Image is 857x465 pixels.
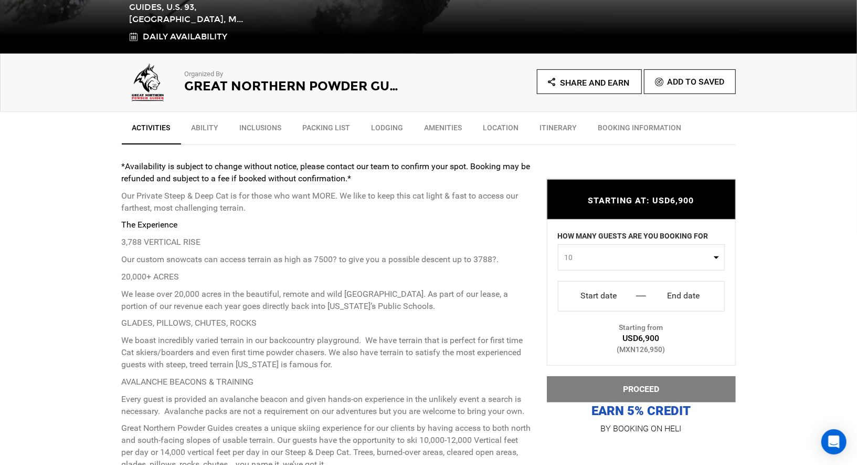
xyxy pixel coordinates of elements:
[122,220,178,230] strong: The Experience
[668,77,725,87] span: Add To Saved
[547,344,735,355] div: (MXN126,950)
[361,117,414,143] a: Lodging
[530,117,588,143] a: Itinerary
[185,79,400,93] h2: Great Northern Powder Guides
[547,332,735,344] div: USD6,900
[122,254,531,266] p: Our custom snowcats can access terrain as high as 7500? to give you a possible descent up to 3788?.
[122,335,531,371] p: We boast incredibly varied terrain in our backcountry playground. We have terrain that is perfect...
[122,161,531,183] strong: *Availability is subject to change without notice, please contact our team to confirm your spot. ...
[185,69,400,79] p: Organized By
[143,32,228,42] span: Daily Availability
[122,190,531,214] p: Our Private Steep & Deep Cat is for those who want MORE. We like to keep this cat light & fast to...
[414,117,473,143] a: Amenities
[558,244,725,270] button: 10
[122,236,531,249] p: 3,788 VERTICAL RISE
[122,376,531,388] p: AVALANCHE BEACONS & TRAINING
[588,117,692,143] a: BOOKING INFORMATION
[588,195,694,205] span: STARTING AT: USD6,900
[122,271,531,283] p: 20,000+ ACRES
[558,230,708,244] label: HOW MANY GUESTS ARE YOU BOOKING FOR
[122,288,531,313] p: We lease over 20,000 acres in the beautiful, remote and wild [GEOGRAPHIC_DATA]. As part of our le...
[821,429,847,454] div: Open Intercom Messenger
[547,421,736,436] p: BY BOOKING ON HELI
[122,62,174,104] img: img_9a11ce2f5ad7871fe2c2ac744f5003f1.png
[229,117,292,143] a: Inclusions
[122,117,181,144] a: Activities
[122,394,531,418] p: Every guest is provided an avalanche beacon and given hands-on experience in the unlikely event a...
[122,317,531,329] p: GLADES, PILLOWS, CHUTES, ROCKS
[547,376,736,402] button: PROCEED
[565,252,711,262] span: 10
[473,117,530,143] a: Location
[560,78,629,88] span: Share and Earn
[181,117,229,143] a: Ability
[292,117,361,143] a: Packing List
